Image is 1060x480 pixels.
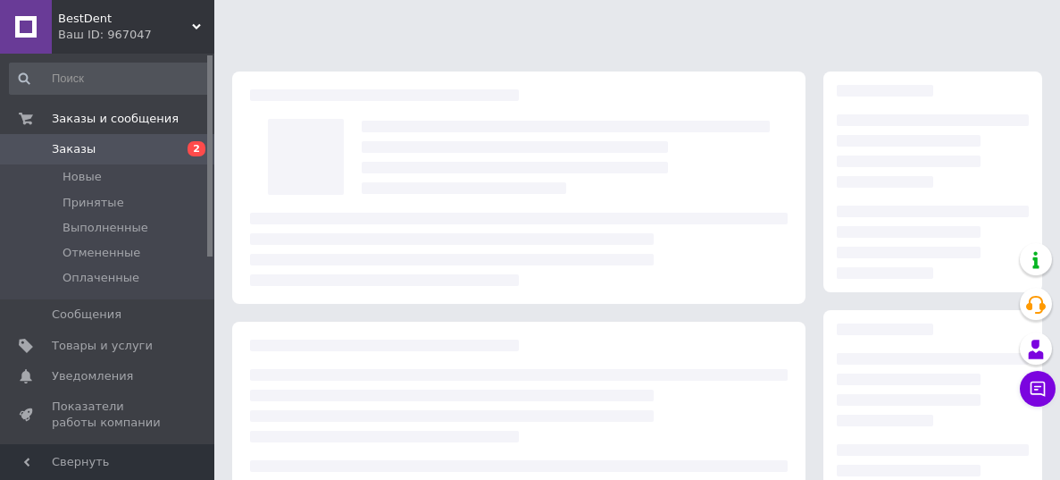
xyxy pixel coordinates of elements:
[58,11,192,27] span: BestDent
[58,27,214,43] div: Ваш ID: 967047
[9,63,210,95] input: Поиск
[63,195,124,211] span: Принятые
[52,111,179,127] span: Заказы и сообщения
[52,368,133,384] span: Уведомления
[52,338,153,354] span: Товары и услуги
[52,399,165,431] span: Показатели работы компании
[188,141,205,156] span: 2
[52,307,121,323] span: Сообщения
[63,169,102,185] span: Новые
[63,245,140,261] span: Отмененные
[52,141,96,157] span: Заказы
[1020,371,1056,407] button: Чат с покупателем
[63,220,148,236] span: Выполненные
[63,270,139,286] span: Оплаченные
